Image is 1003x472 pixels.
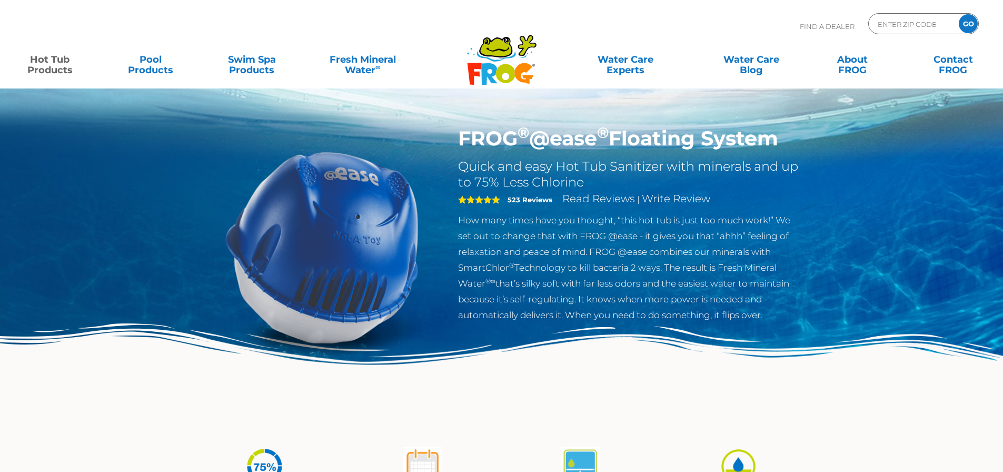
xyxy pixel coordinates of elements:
sup: ® [518,123,529,142]
a: AboutFROG [813,49,891,70]
img: Frog Products Logo [461,21,542,85]
sup: ® [597,123,609,142]
a: Hot TubProducts [11,49,89,70]
h1: FROG @ease Floating System [458,126,802,151]
a: Water CareBlog [712,49,790,70]
strong: 523 Reviews [508,195,552,204]
img: hot-tub-product-atease-system.png [202,126,443,368]
a: Swim SpaProducts [213,49,291,70]
a: PoolProducts [112,49,190,70]
sup: ®∞ [485,277,495,285]
a: Write Review [642,192,710,205]
a: Read Reviews [562,192,635,205]
input: GO [959,14,978,33]
sup: ∞ [375,63,381,71]
a: ContactFROG [914,49,992,70]
h2: Quick and easy Hot Tub Sanitizer with minerals and up to 75% Less Chlorine [458,159,802,190]
a: Water CareExperts [562,49,689,70]
a: Fresh MineralWater∞ [313,49,412,70]
span: | [637,194,640,204]
p: How many times have you thought, “this hot tub is just too much work!” We set out to change that ... [458,212,802,323]
span: 5 [458,195,500,204]
sup: ® [509,261,514,269]
p: Find A Dealer [800,13,855,40]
